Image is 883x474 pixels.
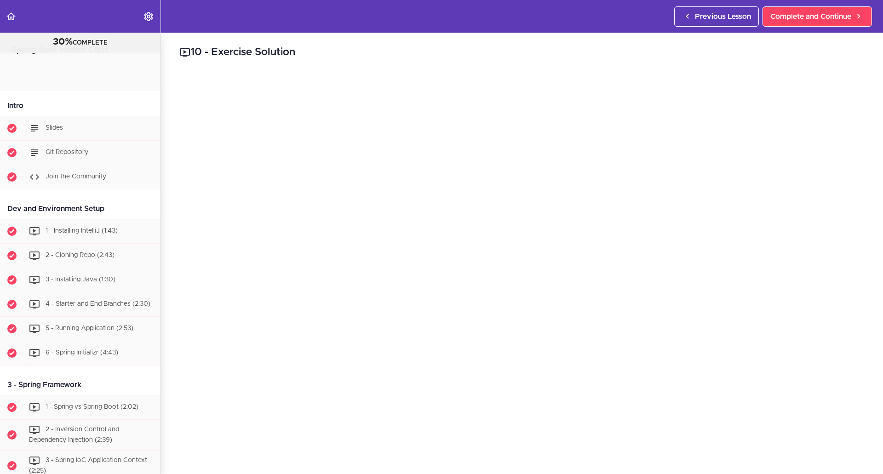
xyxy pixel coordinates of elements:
span: Complete and Continue [770,11,851,22]
span: 5 - Running Application (2:53) [46,325,133,331]
span: 6 - Spring Initializr (4:43) [46,349,118,356]
span: Join the Community [46,173,106,180]
span: Previous Lesson [695,11,751,22]
span: 1 - Spring vs Spring Boot (2:02) [46,404,138,410]
a: Complete and Continue [763,6,872,27]
span: 3 - Installing Java (1:30) [46,276,115,283]
h2: 10 - Exercise Solution [179,45,865,60]
span: 30% [53,37,73,46]
span: 3 - Spring IoC Application Context (2:25) [29,457,147,474]
iframe: Video Player [179,74,865,459]
svg: Back to course curriculum [6,11,17,22]
span: 4 - Starter and End Branches (2:30) [46,301,150,307]
svg: Settings Menu [143,11,154,22]
span: 1 - Installing IntelliJ (1:43) [46,228,118,234]
span: 2 - Cloning Repo (2:43) [46,252,115,258]
iframe: chat widget [826,417,883,460]
span: 2 - Inversion Control and Dependency Injection (2:39) [29,426,119,443]
a: Previous Lesson [674,6,759,27]
span: Git Repository [46,149,88,155]
div: COMPLETE [11,36,149,48]
span: Slides [46,125,63,131]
